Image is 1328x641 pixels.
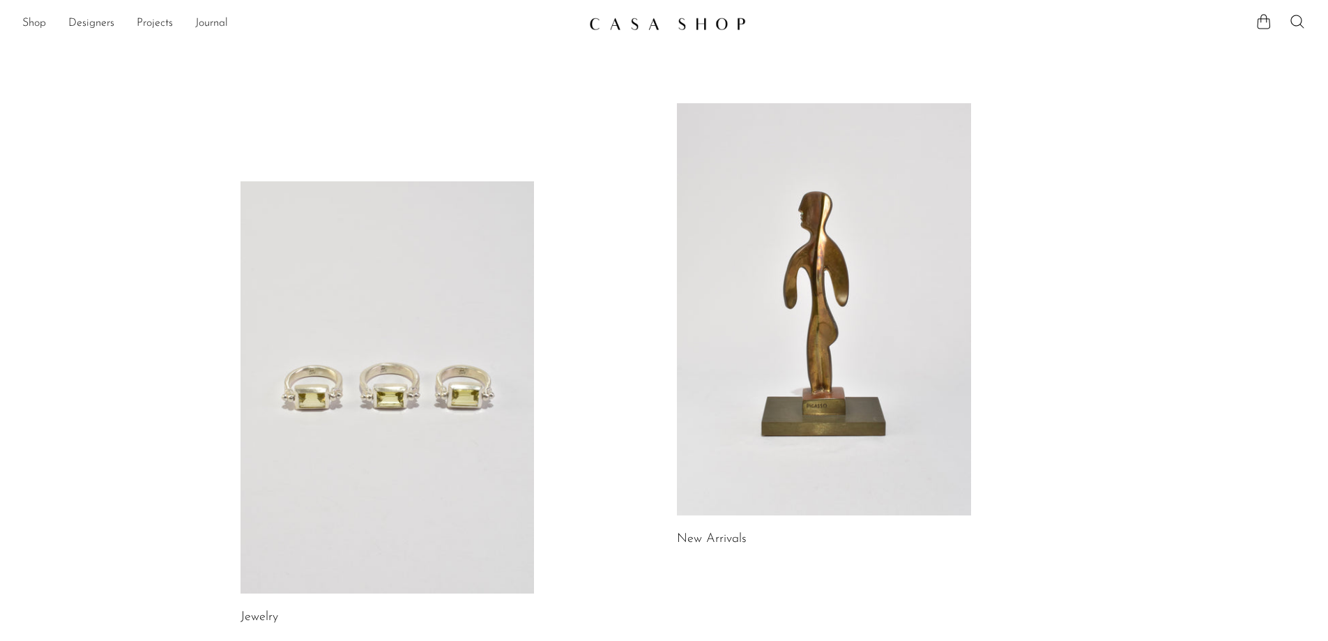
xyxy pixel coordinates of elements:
[241,611,278,624] a: Jewelry
[22,12,578,36] ul: NEW HEADER MENU
[68,15,114,33] a: Designers
[137,15,173,33] a: Projects
[22,15,46,33] a: Shop
[22,12,578,36] nav: Desktop navigation
[677,533,747,545] a: New Arrivals
[195,15,228,33] a: Journal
